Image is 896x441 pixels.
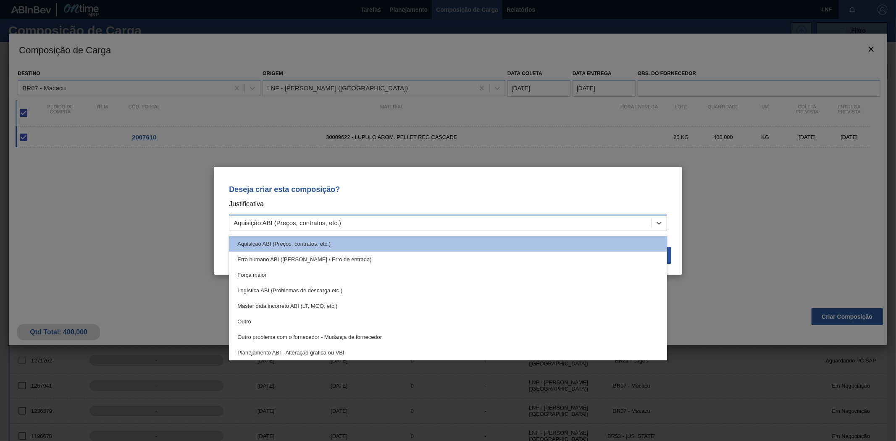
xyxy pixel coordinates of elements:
p: Justificativa [229,199,667,210]
div: Aquisição ABI (Preços, contratos, etc.) [229,236,667,252]
div: Outro [229,314,667,329]
div: Outro problema com o fornecedor - Mudança de fornecedor [229,329,667,345]
div: Master data incorreto ABI (LT, MOQ, etc.) [229,298,667,314]
div: Aquisição ABI (Preços, contratos, etc.) [234,219,341,226]
div: Força maior [229,267,667,283]
p: Deseja criar esta composição? [229,185,667,194]
div: Logística ABI (Problemas de descarga etc.) [229,283,667,298]
div: Planejamento ABI - Alteração gráfica ou VBI [229,345,667,360]
div: Erro humano ABI ([PERSON_NAME] / Erro de entrada) [229,252,667,267]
